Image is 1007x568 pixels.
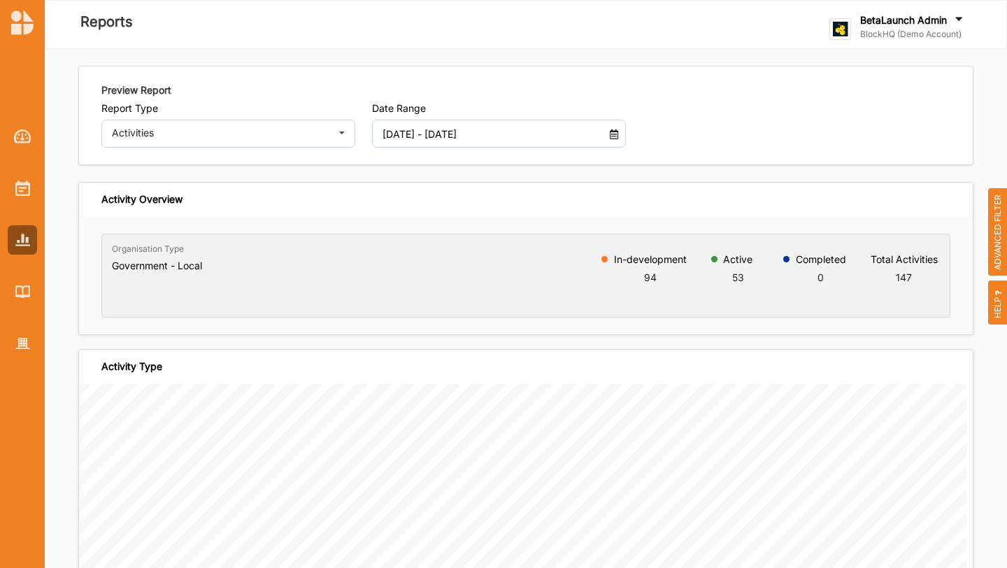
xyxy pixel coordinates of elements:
[8,173,37,203] a: Activities
[15,285,30,297] img: Library
[8,122,37,151] a: Dashboard
[11,10,34,35] img: logo
[796,254,846,265] label: Completed
[723,254,752,265] label: Active
[8,277,37,306] a: Library
[15,234,30,246] img: Reports
[101,102,355,115] label: Report Type
[101,193,183,206] div: Activity Overview
[372,102,626,115] label: Date Range
[871,270,938,285] div: 147
[614,254,687,265] label: In-development
[101,83,171,97] label: Preview Report
[829,18,851,40] img: logo
[871,254,938,265] label: Total Activities
[860,14,947,27] label: BetaLaunch Admin
[796,270,846,285] div: 0
[860,29,966,40] label: BlockHQ (Demo Account)
[112,128,329,138] div: Activities
[80,10,133,34] label: Reports
[14,129,31,143] img: Dashboard
[15,338,30,350] img: Organisation
[8,329,37,358] a: Organisation
[8,225,37,255] a: Reports
[112,243,184,255] label: Organisation Type
[101,360,162,373] div: Activity Type
[375,120,603,148] input: DD MM YYYY - DD MM YYYY
[112,260,202,272] h6: Government - Local
[614,270,687,285] div: 94
[723,270,752,285] div: 53
[15,180,30,196] img: Activities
